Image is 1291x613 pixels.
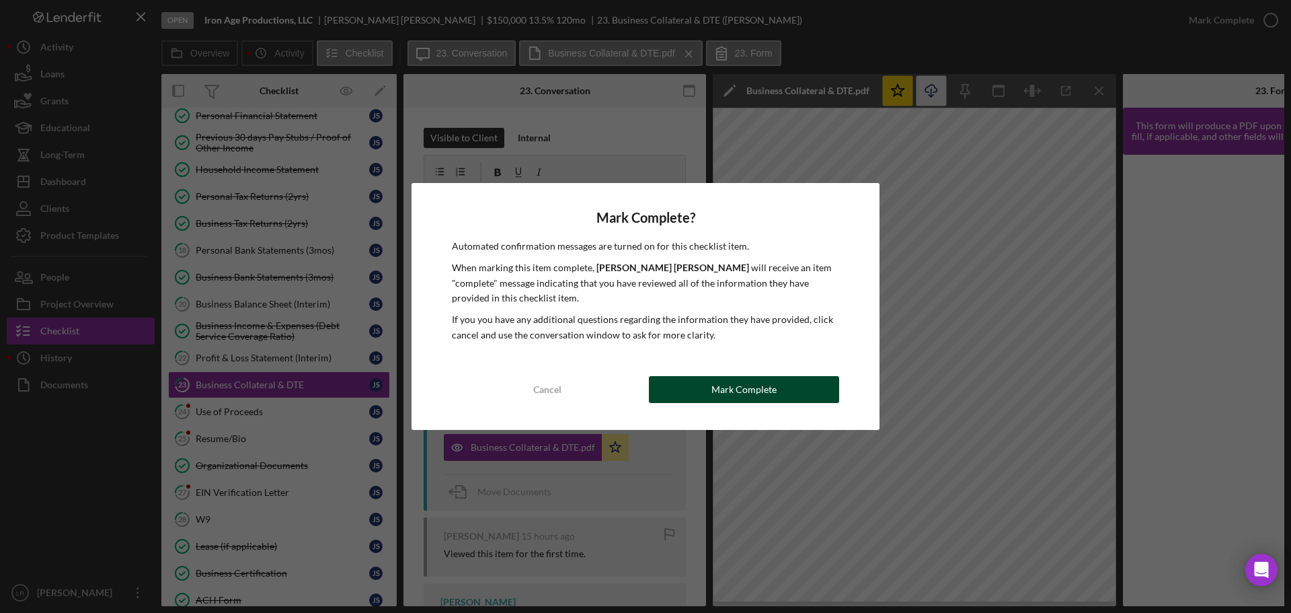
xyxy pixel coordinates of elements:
[1245,554,1278,586] div: Open Intercom Messenger
[452,210,839,225] h4: Mark Complete?
[711,376,777,403] div: Mark Complete
[452,312,839,342] p: If you you have any additional questions regarding the information they have provided, click canc...
[452,239,839,254] p: Automated confirmation messages are turned on for this checklist item.
[452,376,642,403] button: Cancel
[596,262,749,273] b: [PERSON_NAME] [PERSON_NAME]
[533,376,561,403] div: Cancel
[649,376,839,403] button: Mark Complete
[452,260,839,305] p: When marking this item complete, will receive an item "complete" message indicating that you have...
